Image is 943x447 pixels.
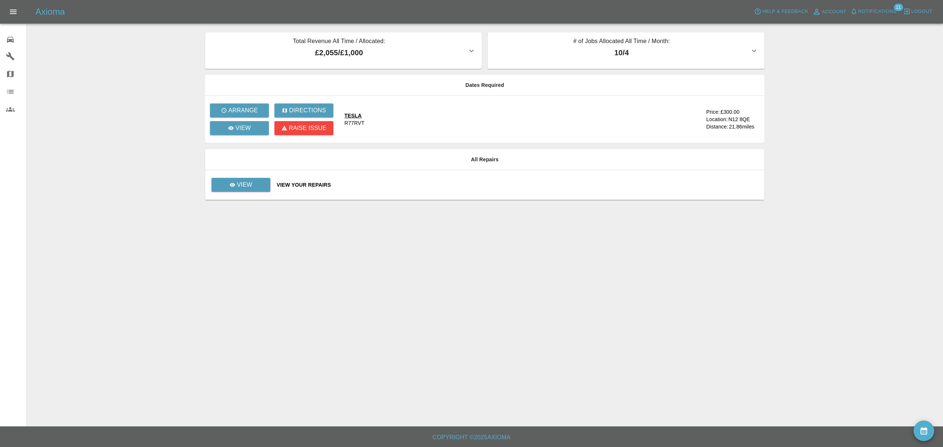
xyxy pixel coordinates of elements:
button: Help & Feedback [752,6,810,17]
span: Notifications [858,7,897,16]
p: Directions [289,106,326,115]
div: Distance: [706,123,728,130]
h6: Copyright © 2025 Axioma [6,432,937,443]
button: Logout [901,6,934,17]
a: View [210,121,269,135]
a: Account [810,6,848,18]
button: availability [914,420,934,441]
button: Directions [274,103,333,117]
th: Dates Required [205,75,764,96]
div: £300.00 [721,108,740,116]
p: Raise issue [289,124,326,133]
div: N12 8QE [728,116,750,123]
button: Notifications [848,6,898,17]
span: 11 [894,4,903,11]
div: Price: [706,108,720,116]
p: Arrange [228,106,258,115]
a: TESLAR77RVT [344,112,668,127]
p: Total Revenue All Time / Allocated: [211,37,467,47]
span: Account [822,8,846,16]
a: View [211,182,271,187]
a: View Your Repairs [277,181,758,189]
p: # of Jobs Allocated All Time / Month: [494,37,750,47]
div: TESLA [344,112,364,119]
span: Logout [911,7,932,16]
p: View [235,124,251,133]
h5: Axioma [35,6,65,18]
div: Location: [706,116,728,123]
span: Help & Feedback [762,7,808,16]
th: All Repairs [205,149,764,170]
button: Total Revenue All Time / Allocated:£2,055/£1,000 [205,32,482,69]
button: Raise issue [274,121,333,135]
a: Price:£300.00Location:N12 8QEDistance:21.86miles [674,108,758,130]
div: R77RVT [344,119,364,127]
p: View [237,180,252,189]
a: View [211,178,270,192]
button: # of Jobs Allocated All Time / Month:10/4 [488,32,764,69]
div: 21.86 miles [729,123,758,130]
button: Open drawer [4,3,22,21]
button: Arrange [210,103,269,117]
p: 10 / 4 [494,47,750,58]
p: £2,055 / £1,000 [211,47,467,58]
